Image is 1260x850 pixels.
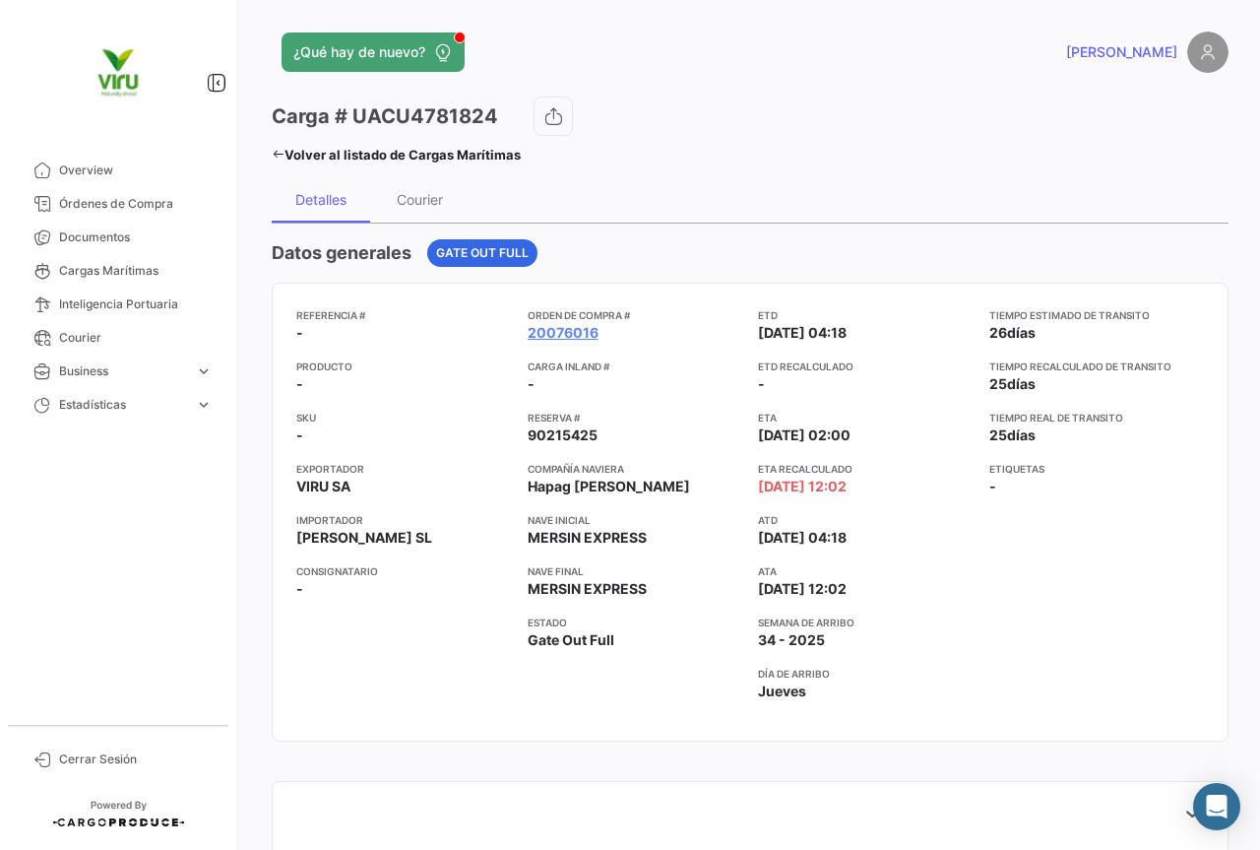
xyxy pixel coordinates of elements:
[397,191,443,208] div: Courier
[989,426,1007,443] span: 25
[758,615,974,630] app-card-info-title: Semana de Arribo
[296,307,512,323] app-card-info-title: Referencia #
[1187,32,1228,73] img: placeholder-user.png
[295,191,346,208] div: Detalles
[989,307,1205,323] app-card-info-title: Tiempo estimado de transito
[16,187,220,221] a: Órdenes de Compra
[296,512,512,528] app-card-info-title: Importador
[1007,426,1036,443] span: días
[296,579,303,599] span: -
[758,666,974,682] app-card-info-title: Día de Arribo
[758,307,974,323] app-card-info-title: ETD
[989,324,1007,341] span: 26
[989,359,1205,374] app-card-info-title: Tiempo recalculado de transito
[758,563,974,579] app-card-info-title: ATA
[758,323,847,343] span: [DATE] 04:18
[989,410,1205,425] app-card-info-title: Tiempo real de transito
[528,615,743,630] app-card-info-title: Estado
[758,682,806,701] span: Jueves
[69,24,167,122] img: viru.png
[293,42,425,62] span: ¿Qué hay de nuevo?
[989,461,1205,477] app-card-info-title: Etiquetas
[296,461,512,477] app-card-info-title: Exportador
[758,512,974,528] app-card-info-title: ATD
[1066,42,1177,62] span: [PERSON_NAME]
[758,359,974,374] app-card-info-title: ETD Recalculado
[528,425,598,445] span: 90215425
[59,195,213,213] span: Órdenes de Compra
[16,321,220,355] a: Courier
[758,528,847,548] span: [DATE] 04:18
[989,477,996,496] span: -
[296,477,350,496] span: VIRU SA
[758,630,825,650] span: 34 - 2025
[296,323,303,343] span: -
[528,630,614,650] span: Gate Out Full
[296,425,303,445] span: -
[195,396,213,414] span: expand_more
[296,563,512,579] app-card-info-title: Consignatario
[59,396,187,414] span: Estadísticas
[758,477,847,496] span: [DATE] 12:02
[528,323,598,343] a: 20076016
[296,528,432,548] span: [PERSON_NAME] SL
[758,375,765,392] span: -
[758,579,847,599] span: [DATE] 12:02
[195,362,213,380] span: expand_more
[528,528,647,548] span: MERSIN EXPRESS
[272,102,498,130] h3: Carga # UACU4781824
[296,359,512,374] app-card-info-title: Producto
[528,410,743,425] app-card-info-title: Reserva #
[1007,375,1036,392] span: días
[282,33,465,72] button: ¿Qué hay de nuevo?
[59,329,213,347] span: Courier
[758,461,974,477] app-card-info-title: ETA Recalculado
[16,288,220,321] a: Inteligencia Portuaria
[16,221,220,254] a: Documentos
[528,477,690,496] span: Hapag [PERSON_NAME]
[16,254,220,288] a: Cargas Marítimas
[272,141,521,168] a: Volver al listado de Cargas Marítimas
[528,307,743,323] app-card-info-title: Orden de Compra #
[59,162,213,179] span: Overview
[1007,324,1036,341] span: días
[528,579,647,599] span: MERSIN EXPRESS
[1193,783,1240,830] div: Abrir Intercom Messenger
[989,375,1007,392] span: 25
[296,374,303,394] span: -
[528,374,535,394] span: -
[528,512,743,528] app-card-info-title: Nave inicial
[59,262,213,280] span: Cargas Marítimas
[16,154,220,187] a: Overview
[758,425,850,445] span: [DATE] 02:00
[59,295,213,313] span: Inteligencia Portuaria
[758,410,974,425] app-card-info-title: ETA
[59,229,213,246] span: Documentos
[528,461,743,477] app-card-info-title: Compañía naviera
[436,244,529,262] span: Gate Out Full
[59,751,213,768] span: Cerrar Sesión
[528,359,743,374] app-card-info-title: Carga inland #
[296,410,512,425] app-card-info-title: SKU
[59,362,187,380] span: Business
[272,239,411,267] h4: Datos generales
[528,563,743,579] app-card-info-title: Nave final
